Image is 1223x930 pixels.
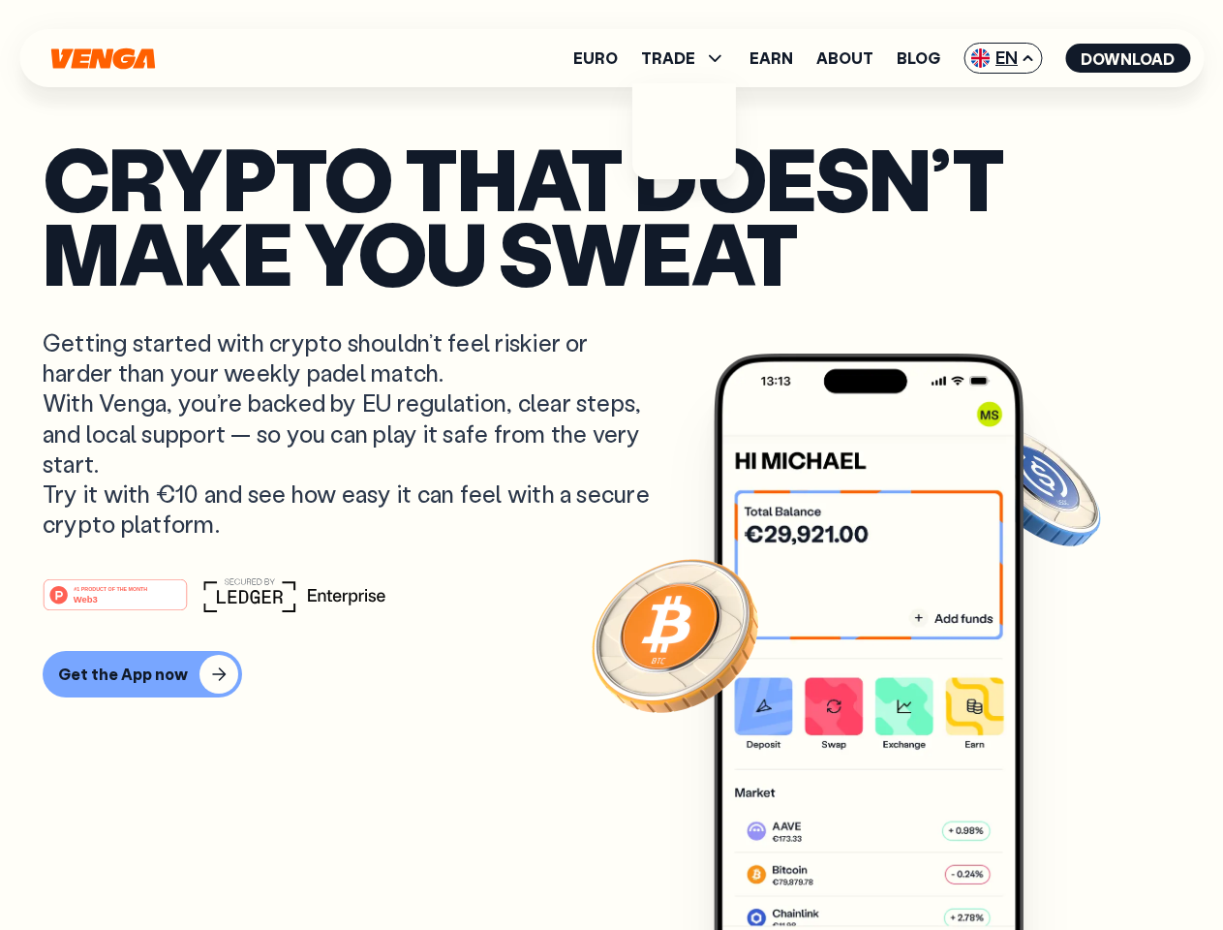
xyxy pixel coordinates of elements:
button: Download [1065,44,1190,73]
a: About [816,50,873,66]
a: Blog [897,50,940,66]
a: Earn [749,50,793,66]
img: USDC coin [965,417,1105,556]
svg: Home [48,47,157,70]
a: #1 PRODUCT OF THE MONTHWeb3 [43,590,188,615]
img: Bitcoin [588,547,762,722]
span: TRADE [641,50,695,66]
span: TRADE [641,46,726,70]
button: Get the App now [43,651,242,697]
p: Crypto that doesn’t make you sweat [43,140,1180,289]
span: EN [963,43,1042,74]
p: Getting started with crypto shouldn’t feel riskier or harder than your weekly padel match. With V... [43,327,655,539]
div: Get the App now [58,665,188,684]
a: Euro [573,50,618,66]
tspan: #1 PRODUCT OF THE MONTH [74,586,147,592]
tspan: Web3 [74,594,98,604]
img: flag-uk [970,48,990,68]
a: Get the App now [43,651,1180,697]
